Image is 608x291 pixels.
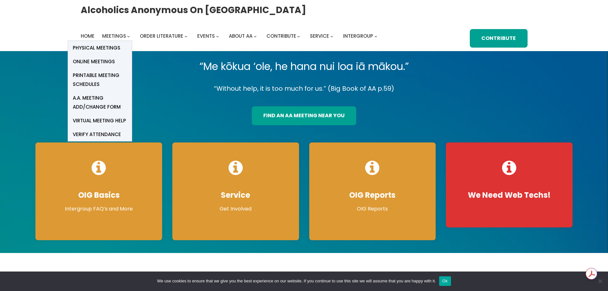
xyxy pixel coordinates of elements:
[597,278,603,284] span: No
[81,32,379,41] nav: Intergroup
[73,130,121,139] span: verify attendance
[330,34,333,37] button: Service submenu
[30,57,578,75] p: “Me kōkua ‘ole, he hana nui loa iā mākou.”
[216,34,219,37] button: Events submenu
[310,32,329,41] a: Service
[184,34,187,37] button: Order Literature submenu
[73,116,126,125] span: Virtual Meeting Help
[68,55,132,68] a: Online Meetings
[374,34,377,37] button: Intergroup submenu
[140,33,183,39] span: Order Literature
[68,68,132,91] a: Printable Meeting Schedules
[470,29,527,48] a: Contribute
[157,278,436,284] span: We use cookies to ensure that we give you the best experience on our website. If you continue to ...
[30,83,578,94] p: “Without help, it is too much for us.” (Big Book of AA p.59)
[68,41,132,55] a: Physical Meetings
[68,114,132,127] a: Virtual Meeting Help
[81,2,306,18] a: Alcoholics Anonymous on [GEOGRAPHIC_DATA]
[42,190,156,200] h4: OIG Basics
[197,32,215,41] a: Events
[254,34,257,37] button: About AA submenu
[229,33,252,39] span: About AA
[73,94,127,111] span: A.A. Meeting Add/Change Form
[81,33,94,39] span: Home
[127,34,130,37] button: Meetings submenu
[73,43,120,52] span: Physical Meetings
[316,205,430,213] p: OIG Reports
[343,33,373,39] span: Intergroup
[81,32,94,41] a: Home
[310,33,329,39] span: Service
[73,71,127,89] span: Printable Meeting Schedules
[266,33,296,39] span: Contribute
[73,57,115,66] span: Online Meetings
[68,127,132,141] a: verify attendance
[343,32,373,41] a: Intergroup
[179,205,293,213] p: Get Involved
[266,32,296,41] a: Contribute
[102,33,126,39] span: Meetings
[452,190,566,200] h4: We Need Web Techs!
[102,32,126,41] a: Meetings
[252,106,356,125] a: find an aa meeting near you
[42,205,156,213] p: Intergroup FAQ’s and More
[297,34,300,37] button: Contribute submenu
[197,33,215,39] span: Events
[316,190,430,200] h4: OIG Reports
[229,32,252,41] a: About AA
[68,91,132,114] a: A.A. Meeting Add/Change Form
[179,190,293,200] h4: Service
[439,276,451,286] button: Ok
